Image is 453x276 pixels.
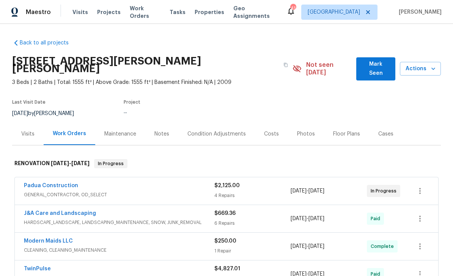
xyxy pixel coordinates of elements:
[12,109,83,118] div: by [PERSON_NAME]
[24,266,51,271] a: TwinPulse
[95,160,127,167] span: In Progress
[187,130,246,138] div: Condition Adjustments
[306,61,352,76] span: Not seen [DATE]
[308,216,324,221] span: [DATE]
[214,219,291,227] div: 6 Repairs
[170,9,186,15] span: Tasks
[104,130,136,138] div: Maintenance
[291,188,307,194] span: [DATE]
[124,109,269,114] div: ...
[12,39,85,47] a: Back to all projects
[406,64,435,74] span: Actions
[24,211,96,216] a: J&A Care and Landscaping
[291,215,324,222] span: -
[291,244,307,249] span: [DATE]
[51,161,90,166] span: -
[308,8,360,16] span: [GEOGRAPHIC_DATA]
[214,211,236,216] span: $669.36
[400,62,441,76] button: Actions
[24,191,214,199] span: GENERAL_CONTRACTOR, OD_SELECT
[214,266,240,271] span: $4,827.01
[51,161,69,166] span: [DATE]
[154,130,169,138] div: Notes
[130,5,160,20] span: Work Orders
[24,183,78,188] a: Padua Construction
[291,216,307,221] span: [DATE]
[279,58,293,72] button: Copy Address
[371,187,400,195] span: In Progress
[290,5,296,12] div: 41
[362,60,389,78] span: Mark Seen
[214,238,236,244] span: $250.00
[12,100,46,104] span: Last Visit Date
[214,247,291,255] div: 1 Repair
[356,57,395,80] button: Mark Seen
[14,159,90,168] h6: RENOVATION
[97,8,121,16] span: Projects
[12,79,293,86] span: 3 Beds | 2 Baths | Total: 1555 ft² | Above Grade: 1555 ft² | Basement Finished: N/A | 2009
[53,130,86,137] div: Work Orders
[72,8,88,16] span: Visits
[371,215,383,222] span: Paid
[297,130,315,138] div: Photos
[233,5,277,20] span: Geo Assignments
[26,8,51,16] span: Maestro
[308,244,324,249] span: [DATE]
[24,238,73,244] a: Modern Maids LLC
[378,130,393,138] div: Cases
[124,100,140,104] span: Project
[71,161,90,166] span: [DATE]
[214,183,240,188] span: $2,125.00
[21,130,35,138] div: Visits
[308,188,324,194] span: [DATE]
[214,192,291,199] div: 4 Repairs
[396,8,442,16] span: [PERSON_NAME]
[333,130,360,138] div: Floor Plans
[12,57,279,73] h2: [STREET_ADDRESS][PERSON_NAME][PERSON_NAME]
[24,246,214,254] span: CLEANING, CLEANING_MAINTENANCE
[291,187,324,195] span: -
[291,243,324,250] span: -
[264,130,279,138] div: Costs
[12,111,28,116] span: [DATE]
[371,243,397,250] span: Complete
[24,219,214,226] span: HARDSCAPE_LANDSCAPE, LANDSCAPING_MAINTENANCE, SNOW, JUNK_REMOVAL
[12,151,441,176] div: RENOVATION [DATE]-[DATE]In Progress
[195,8,224,16] span: Properties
